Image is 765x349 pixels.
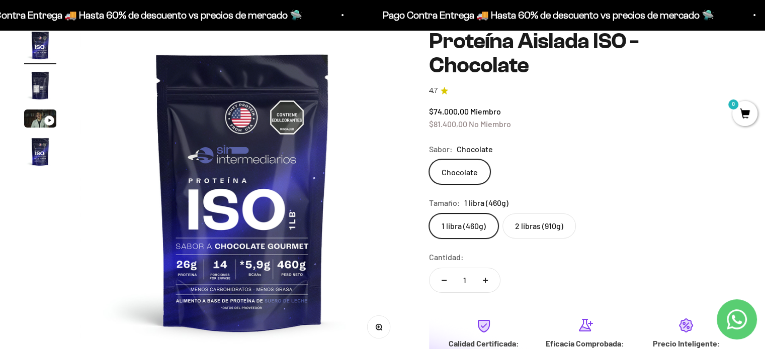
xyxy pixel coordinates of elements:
legend: Tamaño: [429,196,460,209]
strong: Precio Inteligente: [652,338,720,348]
span: Miembro [470,106,501,116]
strong: Calidad Certificada: [449,338,519,348]
button: Aumentar cantidad [471,268,500,292]
h1: Proteína Aislada ISO - Chocolate [429,29,741,78]
button: Ir al artículo 2 [24,69,56,104]
img: Proteína Aislada ISO - Chocolate [24,136,56,168]
p: Pago Contra Entrega 🚚 Hasta 60% de descuento vs precios de mercado 🛸 [382,7,713,23]
button: Reducir cantidad [430,268,459,292]
span: $74.000,00 [429,106,469,116]
button: Ir al artículo 3 [24,109,56,131]
img: Proteína Aislada ISO - Chocolate [24,69,56,101]
mark: 0 [727,98,739,110]
span: No Miembro [469,119,511,129]
button: Ir al artículo 4 [24,136,56,171]
strong: Eficacia Comprobada: [546,338,624,348]
a: 4.74.7 de 5.0 estrellas [429,85,741,96]
a: 0 [732,109,757,120]
span: Chocolate [457,143,493,156]
button: Ir al artículo 1 [24,29,56,64]
span: 1 libra (460g) [464,196,508,209]
label: Cantidad: [429,251,464,264]
span: $81.400,00 [429,119,467,129]
legend: Sabor: [429,143,453,156]
span: 4.7 [429,85,438,96]
img: Proteína Aislada ISO - Chocolate [24,29,56,61]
